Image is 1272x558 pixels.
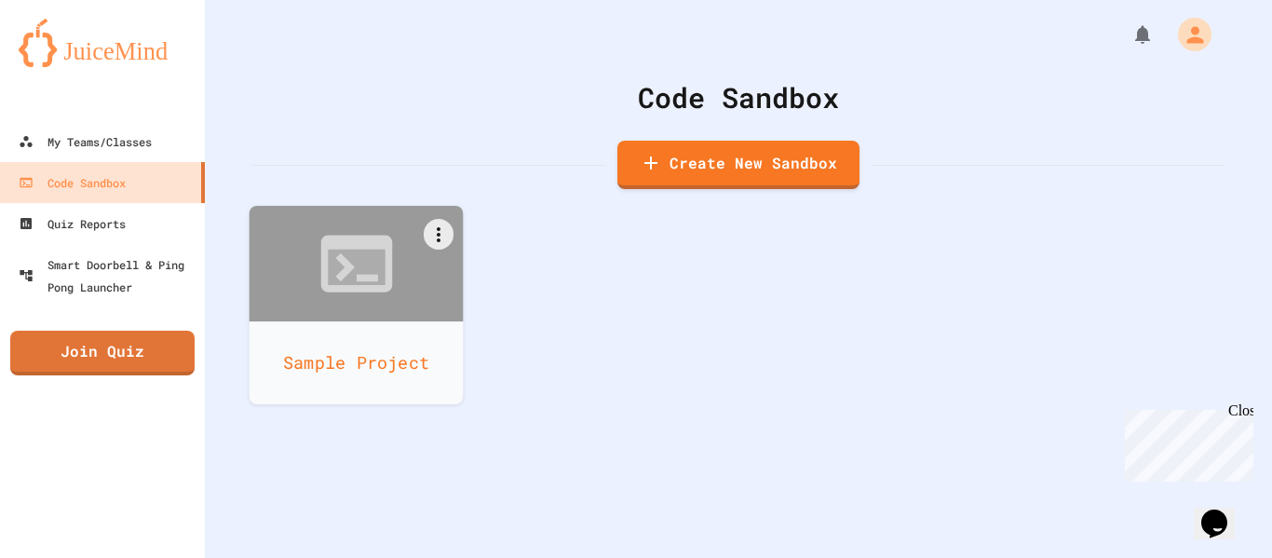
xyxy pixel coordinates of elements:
[19,253,197,298] div: Smart Doorbell & Ping Pong Launcher
[19,171,126,194] div: Code Sandbox
[1158,13,1216,56] div: My Account
[251,76,1225,118] div: Code Sandbox
[617,141,859,189] a: Create New Sandbox
[1194,483,1253,539] iframe: chat widget
[7,7,129,118] div: Chat with us now!Close
[1097,19,1158,50] div: My Notifications
[19,212,126,235] div: Quiz Reports
[19,130,152,153] div: My Teams/Classes
[1117,402,1253,482] iframe: chat widget
[250,321,464,404] div: Sample Project
[250,206,464,404] a: Sample Project
[19,19,186,67] img: logo-orange.svg
[10,331,195,375] a: Join Quiz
